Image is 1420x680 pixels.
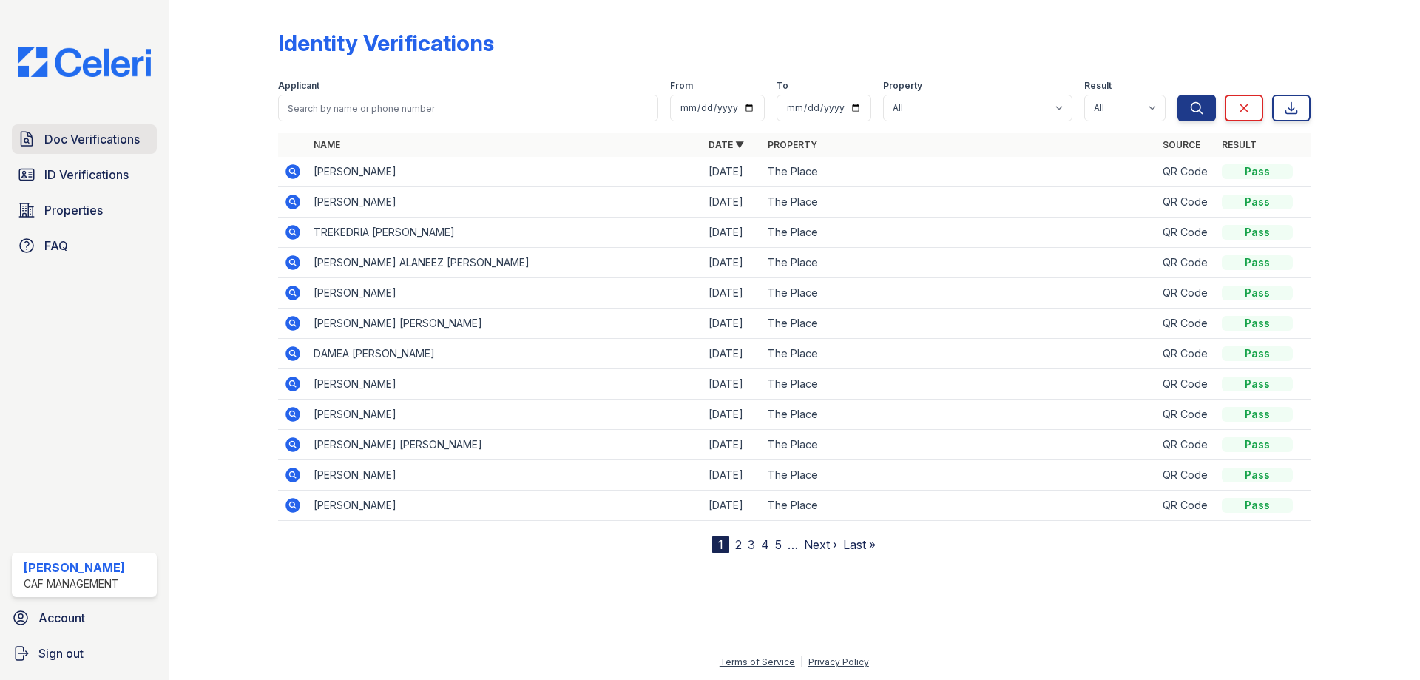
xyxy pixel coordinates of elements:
[1157,218,1216,248] td: QR Code
[703,400,762,430] td: [DATE]
[1222,164,1293,179] div: Pass
[308,430,703,460] td: [PERSON_NAME] [PERSON_NAME]
[703,157,762,187] td: [DATE]
[44,201,103,219] span: Properties
[703,309,762,339] td: [DATE]
[1084,80,1112,92] label: Result
[38,609,85,627] span: Account
[720,656,795,667] a: Terms of Service
[1222,377,1293,391] div: Pass
[762,460,1157,491] td: The Place
[762,278,1157,309] td: The Place
[762,339,1157,369] td: The Place
[6,639,163,668] a: Sign out
[703,218,762,248] td: [DATE]
[6,603,163,633] a: Account
[762,157,1157,187] td: The Place
[1157,460,1216,491] td: QR Code
[762,187,1157,218] td: The Place
[278,80,319,92] label: Applicant
[761,537,769,552] a: 4
[703,430,762,460] td: [DATE]
[762,248,1157,278] td: The Place
[762,491,1157,521] td: The Place
[1222,225,1293,240] div: Pass
[1157,278,1216,309] td: QR Code
[883,80,922,92] label: Property
[709,139,744,150] a: Date ▼
[308,278,703,309] td: [PERSON_NAME]
[703,248,762,278] td: [DATE]
[278,95,658,121] input: Search by name or phone number
[762,218,1157,248] td: The Place
[1222,346,1293,361] div: Pass
[12,195,157,225] a: Properties
[44,166,129,184] span: ID Verifications
[712,536,729,553] div: 1
[1222,255,1293,270] div: Pass
[804,537,837,552] a: Next ›
[843,537,876,552] a: Last »
[308,187,703,218] td: [PERSON_NAME]
[1163,139,1200,150] a: Source
[6,47,163,77] img: CE_Logo_Blue-a8612792a0a2168367f1c8372b55b34899dd931a85d93a1a3d3e32e68fde9ad4.png
[308,248,703,278] td: [PERSON_NAME] ALANEEZ [PERSON_NAME]
[808,656,869,667] a: Privacy Policy
[1222,195,1293,209] div: Pass
[788,536,798,553] span: …
[1157,157,1216,187] td: QR Code
[12,160,157,189] a: ID Verifications
[703,460,762,491] td: [DATE]
[314,139,340,150] a: Name
[1157,339,1216,369] td: QR Code
[1222,437,1293,452] div: Pass
[1222,407,1293,422] div: Pass
[748,537,755,552] a: 3
[1222,286,1293,300] div: Pass
[1157,491,1216,521] td: QR Code
[1222,316,1293,331] div: Pass
[768,139,817,150] a: Property
[800,656,803,667] div: |
[308,491,703,521] td: [PERSON_NAME]
[762,400,1157,430] td: The Place
[24,559,125,576] div: [PERSON_NAME]
[12,124,157,154] a: Doc Verifications
[1222,468,1293,482] div: Pass
[762,309,1157,339] td: The Place
[703,491,762,521] td: [DATE]
[670,80,693,92] label: From
[308,157,703,187] td: [PERSON_NAME]
[1157,187,1216,218] td: QR Code
[762,430,1157,460] td: The Place
[703,339,762,369] td: [DATE]
[44,237,68,255] span: FAQ
[1157,248,1216,278] td: QR Code
[762,369,1157,400] td: The Place
[1157,430,1216,460] td: QR Code
[735,537,742,552] a: 2
[24,576,125,591] div: CAF Management
[278,30,494,56] div: Identity Verifications
[308,218,703,248] td: TREKEDRIA [PERSON_NAME]
[308,460,703,491] td: [PERSON_NAME]
[1157,400,1216,430] td: QR Code
[1157,369,1216,400] td: QR Code
[1157,309,1216,339] td: QR Code
[308,400,703,430] td: [PERSON_NAME]
[703,278,762,309] td: [DATE]
[308,339,703,369] td: DAMEA [PERSON_NAME]
[775,537,782,552] a: 5
[12,231,157,260] a: FAQ
[703,187,762,218] td: [DATE]
[44,130,140,148] span: Doc Verifications
[1222,498,1293,513] div: Pass
[777,80,788,92] label: To
[1222,139,1257,150] a: Result
[308,309,703,339] td: [PERSON_NAME] [PERSON_NAME]
[308,369,703,400] td: [PERSON_NAME]
[703,369,762,400] td: [DATE]
[38,644,84,662] span: Sign out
